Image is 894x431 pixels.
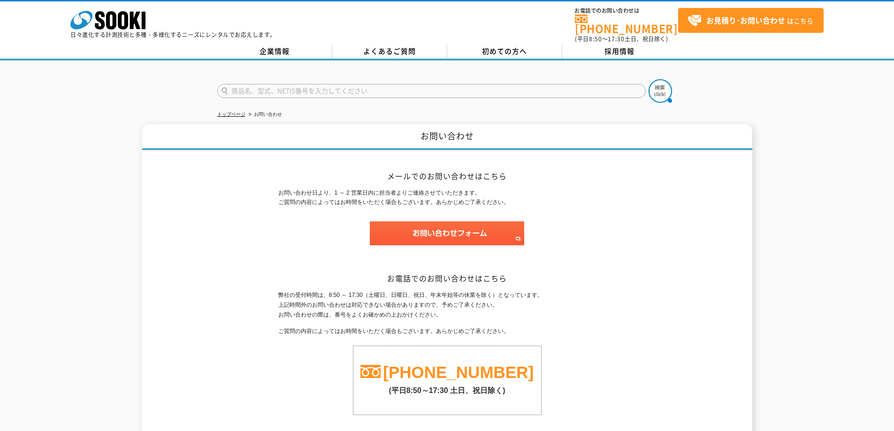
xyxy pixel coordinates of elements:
p: (平日8:50～17:30 土日、祝日除く) [353,381,541,396]
p: 弊社の受付時間は、8:50 ～ 17:30（土曜日、日曜日、祝日、年末年始等の休業を除く）となっています。 上記時間外のお問い合わせは対応できない場合がありますので、予めご了承ください。 お問い... [278,290,616,319]
p: ご質問の内容によってはお時間をいただく場合もございます。あらかじめご了承ください。 [278,326,616,336]
strong: お見積り･お問い合わせ [706,15,785,26]
p: お問い合わせ日より、1 ～ 2 営業日内に担当者よりご連絡させていただきます。 ご質問の内容によってはお時間をいただく場合もございます。あらかじめご了承ください。 [278,188,616,208]
a: 企業情報 [217,45,332,59]
a: [PHONE_NUMBER] [383,363,534,381]
a: トップページ [217,112,245,117]
a: 初めての方へ [447,45,562,59]
a: 採用情報 [562,45,677,59]
li: お問い合わせ [247,110,282,120]
span: 8:50 [589,35,602,43]
span: (平日 ～ 土日、祝日除く) [575,35,668,43]
span: お電話でのお問い合わせは [575,8,678,14]
h2: メールでのお問い合わせはこちら [278,171,616,181]
span: はこちら [688,14,813,28]
input: 商品名、型式、NETIS番号を入力してください [217,84,646,98]
a: お見積り･お問い合わせはこちら [678,8,824,33]
a: [PHONE_NUMBER] [575,15,678,34]
img: お問い合わせフォーム [370,221,524,245]
h2: お電話でのお問い合わせはこちら [278,273,616,283]
img: btn_search.png [649,79,672,103]
span: 初めての方へ [482,46,527,56]
a: お問い合わせフォーム [370,237,524,243]
span: 17:30 [608,35,625,43]
a: よくあるご質問 [332,45,447,59]
h1: お問い合わせ [142,124,752,150]
p: 日々進化する計測技術と多種・多様化するニーズにレンタルでお応えします。 [70,32,276,38]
